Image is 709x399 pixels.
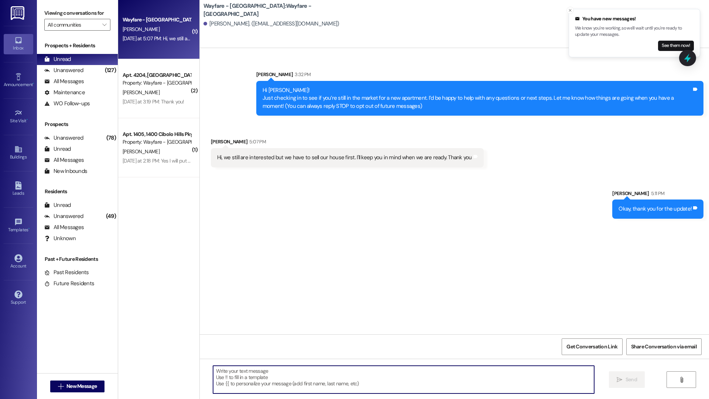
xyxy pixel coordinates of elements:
span: [PERSON_NAME] [123,26,160,33]
span: [PERSON_NAME] [123,148,160,155]
a: Support [4,288,33,308]
button: New Message [50,381,105,392]
div: Okay, thank you for the update! [619,205,692,213]
div: Prospects [37,120,118,128]
span: • [27,117,28,122]
span: Send [626,376,637,383]
div: Apt. 1405, 1400 Cibolo Hills Pky [123,130,191,138]
div: Unread [44,145,71,153]
div: 5:07 PM [247,138,266,146]
a: Templates • [4,216,33,236]
div: Wayfare - [GEOGRAPHIC_DATA] [123,16,191,24]
div: Unanswered [44,134,83,142]
div: Maintenance [44,89,85,96]
div: (49) [104,211,118,222]
div: Apt. 4204, [GEOGRAPHIC_DATA] [123,71,191,79]
div: (127) [103,65,118,76]
label: Viewing conversations for [44,7,110,19]
div: Residents [37,188,118,195]
i:  [679,377,684,383]
button: Share Conversation via email [626,338,702,355]
div: Unanswered [44,212,83,220]
span: • [33,81,34,86]
span: [PERSON_NAME] [123,89,160,96]
input: All communities [48,19,99,31]
div: Unknown [44,235,76,242]
i:  [617,377,622,383]
button: Get Conversation Link [562,338,622,355]
div: Property: Wayfare - [GEOGRAPHIC_DATA] [123,138,191,146]
div: 5:11 PM [649,190,664,197]
i:  [58,383,64,389]
div: Unread [44,201,71,209]
div: All Messages [44,78,84,85]
div: [DATE] at 3:19 PM: Thank you! [123,98,184,105]
button: See them now! [658,41,694,51]
b: Wayfare - [GEOGRAPHIC_DATA]: Wayfare - [GEOGRAPHIC_DATA] [203,2,351,18]
span: New Message [66,382,97,390]
div: Hi [PERSON_NAME]! Just checking in to see if you’re still in the market for a new apartment. I’d ... [263,86,692,110]
button: Close toast [566,7,574,14]
img: ResiDesk Logo [11,6,26,20]
div: Past + Future Residents [37,255,118,263]
div: You have new messages! [575,15,694,23]
button: Send [609,371,645,388]
a: Site Visit • [4,107,33,127]
div: Hi, we still are interested but we have to sell our house first. I'll keep you in mind when we ar... [217,154,472,161]
span: Share Conversation via email [631,343,697,351]
div: Unanswered [44,66,83,74]
span: Get Conversation Link [566,343,617,351]
div: Future Residents [44,280,94,287]
div: [DATE] at 5:07 PM: Hi, we still are interested but we have to sell our house first. I'll keep you... [123,35,397,42]
div: WO Follow-ups [44,100,90,108]
div: (78) [105,132,118,144]
p: We know you're working, so we'll wait until you're ready to update your messages. [575,25,694,38]
span: • [28,226,30,231]
div: [PERSON_NAME] [612,190,703,200]
div: [DATE] at 2:18 PM: Yes I will put you on the list! [123,157,218,164]
a: Account [4,252,33,272]
div: Prospects + Residents [37,42,118,50]
div: [PERSON_NAME]. ([EMAIL_ADDRESS][DOMAIN_NAME]) [203,20,339,28]
a: Leads [4,179,33,199]
div: [PERSON_NAME] [211,138,484,148]
div: All Messages [44,224,84,231]
i:  [102,22,106,28]
a: Inbox [4,34,33,54]
div: Property: Wayfare - [GEOGRAPHIC_DATA] [123,79,191,87]
div: Past Residents [44,269,89,276]
div: All Messages [44,156,84,164]
div: [PERSON_NAME] [256,71,703,81]
div: Unread [44,55,71,63]
div: New Inbounds [44,167,87,175]
div: 3:32 PM [293,71,311,78]
a: Buildings [4,143,33,163]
